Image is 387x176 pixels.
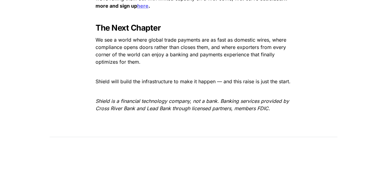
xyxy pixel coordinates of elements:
[96,37,288,65] span: We see a world where global trade payments are as fast as domestic wires, where compliance opens ...
[148,3,150,9] strong: .
[137,3,148,9] a: here
[96,23,161,32] strong: The Next Chapter
[96,98,291,111] em: Shield is a financial technology company, not a bank. Banking services provided by Cross River Ba...
[96,78,291,84] span: Shield will build the infrastructure to make it happen — and this raise is just the start.
[80,144,138,153] span: See More Posts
